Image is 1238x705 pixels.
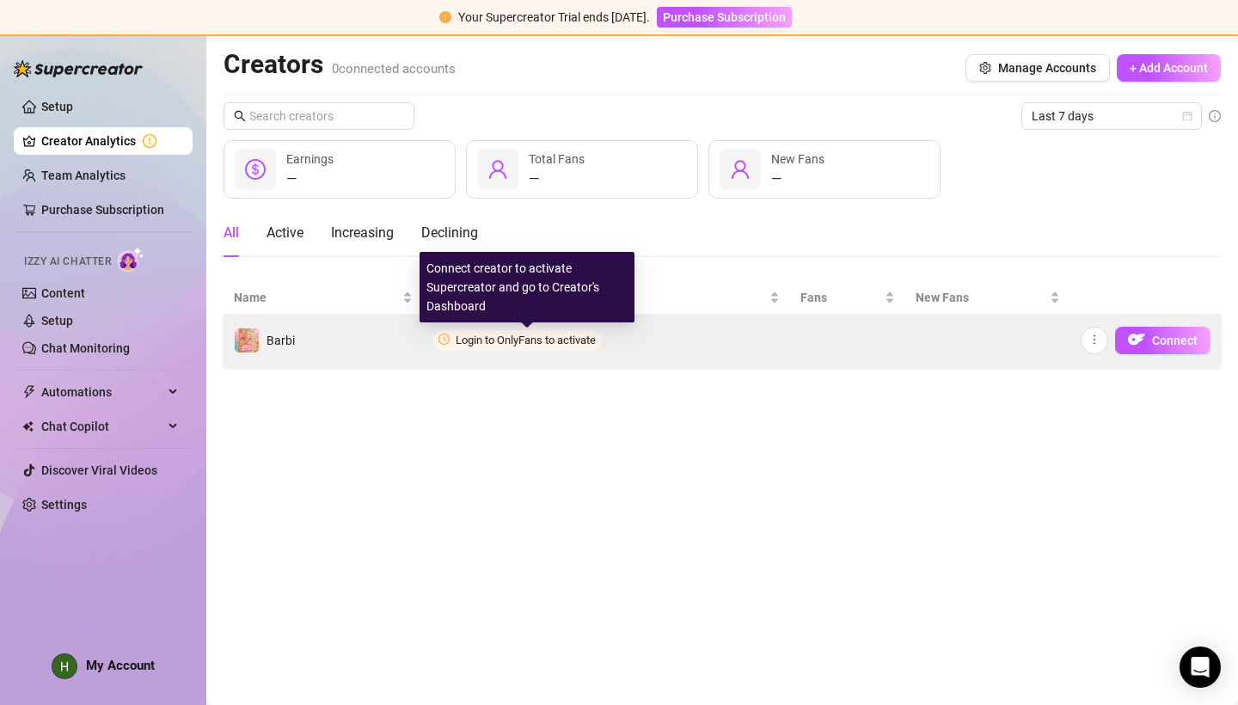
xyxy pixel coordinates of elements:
span: Name [234,288,399,307]
img: AI Chatter [118,247,144,272]
span: Manage Accounts [998,61,1096,75]
div: All [224,223,239,243]
span: thunderbolt [22,385,36,399]
div: — [529,169,585,189]
th: Fans [790,281,905,315]
a: Purchase Subscription [657,10,792,24]
a: Creator Analytics exclamation-circle [41,127,179,155]
span: more [1088,334,1100,346]
a: Setup [41,100,73,113]
span: exclamation-circle [439,11,451,23]
a: Chat Monitoring [41,341,130,355]
img: OF [1128,331,1145,348]
button: OFConnect [1115,327,1210,354]
div: Open Intercom Messenger [1180,647,1221,688]
span: user [487,159,508,180]
div: Active [267,223,303,243]
span: Izzy AI Chatter [24,254,111,270]
span: Connect [1152,334,1198,347]
img: Barbi [235,328,259,352]
a: Discover Viral Videos [41,463,157,477]
div: Increasing [331,223,394,243]
img: ACg8ocJz5LSUH3-Ln86Plac_xcwODAWBnGGbfcYIJeb2tk_dAHZ2fw=s96-c [52,654,77,678]
span: New Fans [771,152,824,166]
div: Declining [421,223,478,243]
img: logo-BBDzfeDw.svg [14,60,143,77]
span: Purchase Subscription [663,10,786,24]
span: Earnings [286,152,334,166]
a: Team Analytics [41,169,126,182]
span: dollar-circle [245,159,266,180]
span: calendar [1182,111,1192,121]
button: Manage Accounts [965,54,1110,82]
span: Login to OnlyFans to activate [456,334,596,346]
a: Settings [41,498,87,512]
th: Name [224,281,423,315]
div: — [771,169,824,189]
span: New Fans [916,288,1046,307]
span: Barbi [267,334,295,347]
button: Purchase Subscription [657,7,792,28]
a: Setup [41,314,73,328]
span: Fans [800,288,881,307]
span: setting [979,62,991,74]
a: Purchase Subscription [41,203,164,217]
input: Search creators [249,107,390,126]
span: clock-circle [438,334,450,345]
span: Your Supercreator Trial ends [DATE]. [458,10,650,24]
img: Chat Copilot [22,420,34,432]
span: My Account [86,658,155,673]
span: + Add Account [1130,61,1208,75]
span: user [730,159,751,180]
div: — [286,169,334,189]
span: Chat Copilot [41,413,163,440]
span: Total Fans [529,152,585,166]
th: New Fans [905,281,1070,315]
span: Last 7 days [1032,103,1192,129]
button: + Add Account [1117,54,1221,82]
span: info-circle [1209,110,1221,122]
span: Automations [41,378,163,406]
span: 0 connected accounts [332,61,456,77]
a: Content [41,286,85,300]
div: Connect creator to activate Supercreator and go to Creator's Dashboard [420,252,634,322]
h2: Creators [224,48,456,81]
span: search [234,110,246,122]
